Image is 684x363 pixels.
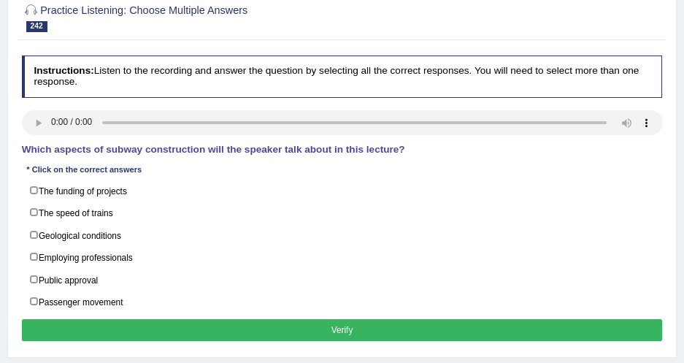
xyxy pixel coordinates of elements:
label: Geological conditions [22,224,663,247]
h2: Practice Listening: Choose Multiple Answers [22,1,419,32]
h4: Listen to the recording and answer the question by selecting all the correct responses. You will ... [22,56,663,97]
label: The speed of trains [22,202,663,224]
label: The funding of projects [22,180,663,202]
span: 242 [26,21,47,32]
h4: Which aspects of subway construction will the speaker talk about in this lecture? [22,145,663,156]
div: * Click on the correct answers [22,164,147,177]
label: Passenger movement [22,291,663,313]
label: Employing professionals [22,246,663,269]
label: Public approval [22,268,663,291]
button: Verify [22,319,663,340]
b: Instructions: [34,65,93,76]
